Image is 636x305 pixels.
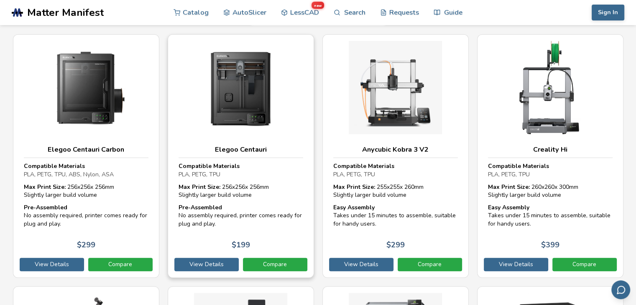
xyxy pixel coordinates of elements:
[312,2,324,9] span: new
[88,258,153,271] a: Compare
[592,5,624,20] button: Sign In
[488,203,613,228] div: Takes under 15 minutes to assemble, suitable for handy users.
[398,258,462,271] a: Compare
[168,34,314,278] a: Elegoo CentauriCompatible MaterialsPLA, PETG, TPUMax Print Size: 256x256x 256mmSlightly larger bu...
[488,203,529,211] strong: Easy Assembly
[333,203,458,228] div: Takes under 15 minutes to assemble, suitable for handy users.
[179,183,303,199] div: 256 x 256 x 256 mm Slightly larger build volume
[488,162,549,170] strong: Compatible Materials
[488,145,613,154] h3: Creality Hi
[179,203,222,211] strong: Pre-Assembled
[24,183,66,191] strong: Max Print Size:
[24,183,148,199] div: 256 x 256 x 256 mm Slightly larger build volume
[24,145,148,154] h3: Elegoo Centauri Carbon
[333,183,458,199] div: 255 x 255 x 260 mm Slightly larger build volume
[552,258,617,271] a: Compare
[179,183,220,191] strong: Max Print Size:
[179,170,220,178] span: PLA, PETG, TPU
[232,241,250,249] p: $ 199
[24,170,114,178] span: PLA, PETG, TPU, ABS, Nylon, ASA
[329,258,393,271] a: View Details
[174,258,239,271] a: View Details
[333,145,458,154] h3: Anycubic Kobra 3 V2
[333,170,375,178] span: PLA, PETG, TPU
[77,241,95,249] p: $ 299
[24,162,85,170] strong: Compatible Materials
[24,203,67,211] strong: Pre-Assembled
[243,258,307,271] a: Compare
[179,162,240,170] strong: Compatible Materials
[484,258,548,271] a: View Details
[179,203,303,228] div: No assembly required, printer comes ready for plug and play.
[20,258,84,271] a: View Details
[477,34,623,278] a: Creality HiCompatible MaterialsPLA, PETG, TPUMax Print Size: 260x260x 300mmSlightly larger build ...
[179,145,303,154] h3: Elegoo Centauri
[488,183,530,191] strong: Max Print Size:
[333,183,375,191] strong: Max Print Size:
[24,203,148,228] div: No assembly required, printer comes ready for plug and play.
[333,162,394,170] strong: Compatible Materials
[27,7,104,18] span: Matter Manifest
[333,203,375,211] strong: Easy Assembly
[13,34,159,278] a: Elegoo Centauri CarbonCompatible MaterialsPLA, PETG, TPU, ABS, Nylon, ASAMax Print Size: 256x256x...
[386,241,405,249] p: $ 299
[488,183,613,199] div: 260 x 260 x 300 mm Slightly larger build volume
[611,280,630,299] button: Send feedback via email
[541,241,559,249] p: $ 399
[322,34,469,278] a: Anycubic Kobra 3 V2Compatible MaterialsPLA, PETG, TPUMax Print Size: 255x255x 260mmSlightly large...
[488,170,530,178] span: PLA, PETG, TPU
